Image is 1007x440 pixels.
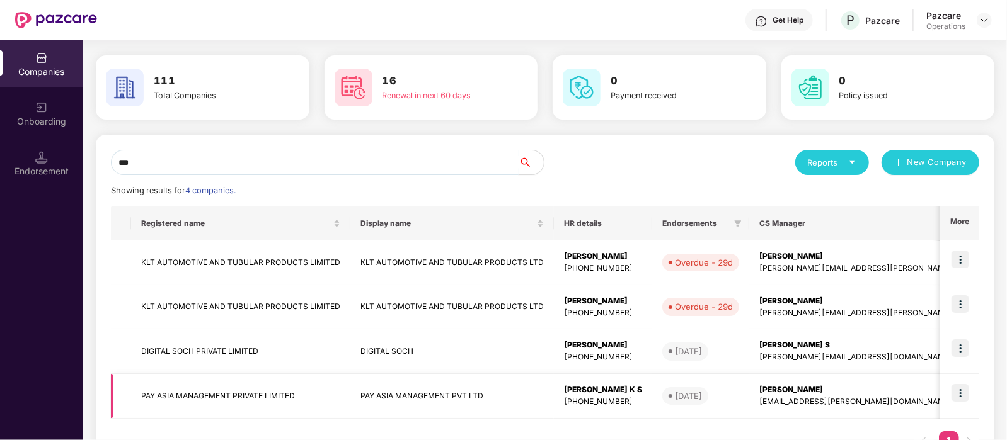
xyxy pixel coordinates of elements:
[732,216,744,231] span: filter
[894,158,902,168] span: plus
[35,151,48,164] img: svg+xml;base64,PHN2ZyB3aWR0aD0iMTQuNSIgaGVpZ2h0PSIxNC41IiB2aWV3Qm94PSIwIDAgMTYgMTYiIGZpbGw9Im5vbm...
[35,52,48,64] img: svg+xml;base64,PHN2ZyBpZD0iQ29tcGFuaWVzIiB4bWxucz0iaHR0cDovL3d3dy53My5vcmcvMjAwMC9zdmciIHdpZHRoPS...
[759,218,1004,228] span: CS Manager
[662,218,729,228] span: Endorsements
[675,256,733,269] div: Overdue - 29d
[518,157,544,167] span: search
[611,89,719,102] div: Payment received
[882,150,979,175] button: plusNew Company
[564,384,642,396] div: [PERSON_NAME] K S
[563,69,601,106] img: svg+xml;base64,PHN2ZyB4bWxucz0iaHR0cDovL3d3dy53My5vcmcvMjAwMC9zdmciIHdpZHRoPSI2MCIgaGVpZ2h0PSI2MC...
[926,9,965,21] div: Pazcare
[564,262,642,274] div: [PHONE_NUMBER]
[131,374,350,419] td: PAY ASIA MANAGEMENT PRIVATE LIMITED
[846,13,855,28] span: P
[554,206,652,240] th: HR details
[131,285,350,330] td: KLT AUTOMOTIVE AND TUBULAR PRODUCTS LIMITED
[15,12,97,28] img: New Pazcare Logo
[106,69,144,106] img: svg+xml;base64,PHN2ZyB4bWxucz0iaHR0cDovL3d3dy53My5vcmcvMjAwMC9zdmciIHdpZHRoPSI2MCIgaGVpZ2h0PSI2MC...
[564,351,642,363] div: [PHONE_NUMBER]
[564,307,642,319] div: [PHONE_NUMBER]
[865,14,900,26] div: Pazcare
[350,240,554,285] td: KLT AUTOMOTIVE AND TUBULAR PRODUCTS LTD
[131,329,350,374] td: DIGITAL SOCH PRIVATE LIMITED
[360,218,534,228] span: Display name
[383,89,491,102] div: Renewal in next 60 days
[675,390,702,402] div: [DATE]
[808,156,856,169] div: Reports
[335,69,372,106] img: svg+xml;base64,PHN2ZyB4bWxucz0iaHR0cDovL3d3dy53My5vcmcvMjAwMC9zdmciIHdpZHRoPSI2MCIgaGVpZ2h0PSI2MC...
[979,15,989,25] img: svg+xml;base64,PHN2ZyBpZD0iRHJvcGRvd24tMzJ4MzIiIHhtbG5zPSJodHRwOi8vd3d3LnczLm9yZy8yMDAwL3N2ZyIgd2...
[350,374,554,419] td: PAY ASIA MANAGEMENT PVT LTD
[675,345,702,358] div: [DATE]
[952,339,969,357] img: icon
[350,206,554,240] th: Display name
[755,15,768,28] img: svg+xml;base64,PHN2ZyBpZD0iSGVscC0zMngzMiIgeG1sbnM9Imh0dHA6Ly93d3cudzMub3JnLzIwMDAvc3ZnIiB3aWR0aD...
[185,186,236,195] span: 4 companies.
[35,101,48,114] img: svg+xml;base64,PHN2ZyB3aWR0aD0iMjAiIGhlaWdodD0iMjAiIHZpZXdCb3g9IjAgMCAyMCAyMCIgZmlsbD0ibm9uZSIgeG...
[350,329,554,374] td: DIGITAL SOCH
[111,186,236,195] span: Showing results for
[564,339,642,351] div: [PERSON_NAME]
[734,220,742,227] span: filter
[518,150,544,175] button: search
[907,156,967,169] span: New Company
[350,285,554,330] td: KLT AUTOMOTIVE AND TUBULAR PRODUCTS LTD
[839,89,948,102] div: Policy issued
[131,240,350,285] td: KLT AUTOMOTIVE AND TUBULAR PRODUCTS LIMITED
[940,206,979,240] th: More
[926,21,965,31] div: Operations
[564,396,642,408] div: [PHONE_NUMBER]
[839,73,948,89] h3: 0
[564,251,642,262] div: [PERSON_NAME]
[791,69,829,106] img: svg+xml;base64,PHN2ZyB4bWxucz0iaHR0cDovL3d3dy53My5vcmcvMjAwMC9zdmciIHdpZHRoPSI2MCIgaGVpZ2h0PSI2MC...
[564,295,642,307] div: [PERSON_NAME]
[383,73,491,89] h3: 16
[848,158,856,166] span: caret-down
[131,206,350,240] th: Registered name
[611,73,719,89] h3: 0
[952,251,969,268] img: icon
[952,295,969,313] img: icon
[141,218,331,228] span: Registered name
[952,384,969,402] img: icon
[154,89,262,102] div: Total Companies
[675,300,733,313] div: Overdue - 29d
[773,15,803,25] div: Get Help
[154,73,262,89] h3: 111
